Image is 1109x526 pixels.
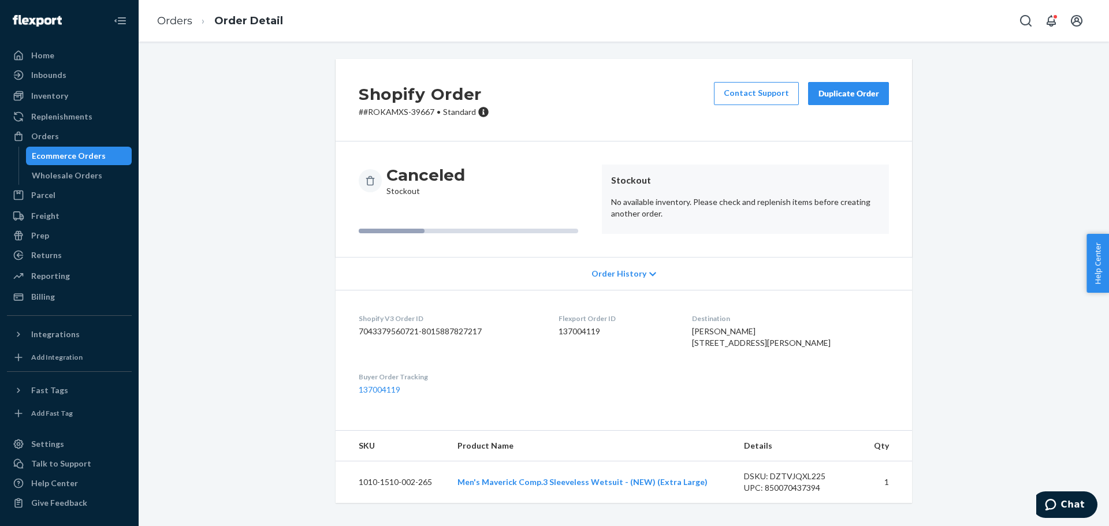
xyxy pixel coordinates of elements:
[214,14,283,27] a: Order Detail
[457,477,708,487] a: Men's Maverick Comp.3 Sleeveless Wetsuit - (NEW) (Extra Large)
[13,15,62,27] img: Flexport logo
[7,288,132,306] a: Billing
[692,326,831,348] span: [PERSON_NAME] [STREET_ADDRESS][PERSON_NAME]
[31,352,83,362] div: Add Integration
[31,438,64,450] div: Settings
[359,82,489,106] h2: Shopify Order
[808,82,889,105] button: Duplicate Order
[611,174,880,187] header: Stockout
[31,230,49,241] div: Prep
[109,9,132,32] button: Close Navigation
[359,385,400,394] a: 137004119
[7,435,132,453] a: Settings
[336,431,448,461] th: SKU
[448,431,735,461] th: Product Name
[386,165,465,185] h3: Canceled
[386,165,465,197] div: Stockout
[7,348,132,367] a: Add Integration
[7,66,132,84] a: Inbounds
[31,189,55,201] div: Parcel
[611,196,880,219] p: No available inventory. Please check and replenish items before creating another order.
[7,246,132,264] a: Returns
[818,88,879,99] div: Duplicate Order
[7,127,132,146] a: Orders
[31,408,73,418] div: Add Fast Tag
[7,381,132,400] button: Fast Tags
[31,130,59,142] div: Orders
[31,458,91,469] div: Talk to Support
[359,326,540,337] dd: 7043379560721-8015887827217
[744,471,853,482] div: DSKU: DZTVJQXL225
[7,107,132,126] a: Replenishments
[31,50,54,61] div: Home
[744,482,853,494] div: UPC: 850070437394
[7,474,132,493] a: Help Center
[7,226,132,245] a: Prep
[31,291,55,303] div: Billing
[31,497,87,509] div: Give Feedback
[443,107,476,117] span: Standard
[7,454,132,473] button: Talk to Support
[1065,9,1088,32] button: Open account menu
[559,314,674,323] dt: Flexport Order ID
[7,325,132,344] button: Integrations
[714,82,799,105] a: Contact Support
[7,186,132,204] a: Parcel
[359,106,489,118] p: # #ROKAMXS-39667
[862,431,912,461] th: Qty
[31,249,62,261] div: Returns
[7,267,132,285] a: Reporting
[32,150,106,162] div: Ecommerce Orders
[1036,491,1097,520] iframe: Opens a widget where you can chat to one of our agents
[559,326,674,337] dd: 137004119
[7,404,132,423] a: Add Fast Tag
[31,477,78,489] div: Help Center
[7,87,132,105] a: Inventory
[157,14,192,27] a: Orders
[1014,9,1037,32] button: Open Search Box
[31,210,59,222] div: Freight
[359,372,540,382] dt: Buyer Order Tracking
[26,147,132,165] a: Ecommerce Orders
[735,431,862,461] th: Details
[31,69,66,81] div: Inbounds
[7,494,132,512] button: Give Feedback
[692,314,889,323] dt: Destination
[148,4,292,38] ol: breadcrumbs
[359,314,540,323] dt: Shopify V3 Order ID
[336,461,448,503] td: 1010-1510-002-265
[26,166,132,185] a: Wholesale Orders
[7,46,132,65] a: Home
[591,268,646,279] span: Order History
[7,207,132,225] a: Freight
[31,329,80,340] div: Integrations
[862,461,912,503] td: 1
[31,111,92,122] div: Replenishments
[31,90,68,102] div: Inventory
[31,270,70,282] div: Reporting
[32,170,102,181] div: Wholesale Orders
[1086,234,1109,293] button: Help Center
[1040,9,1063,32] button: Open notifications
[437,107,441,117] span: •
[31,385,68,396] div: Fast Tags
